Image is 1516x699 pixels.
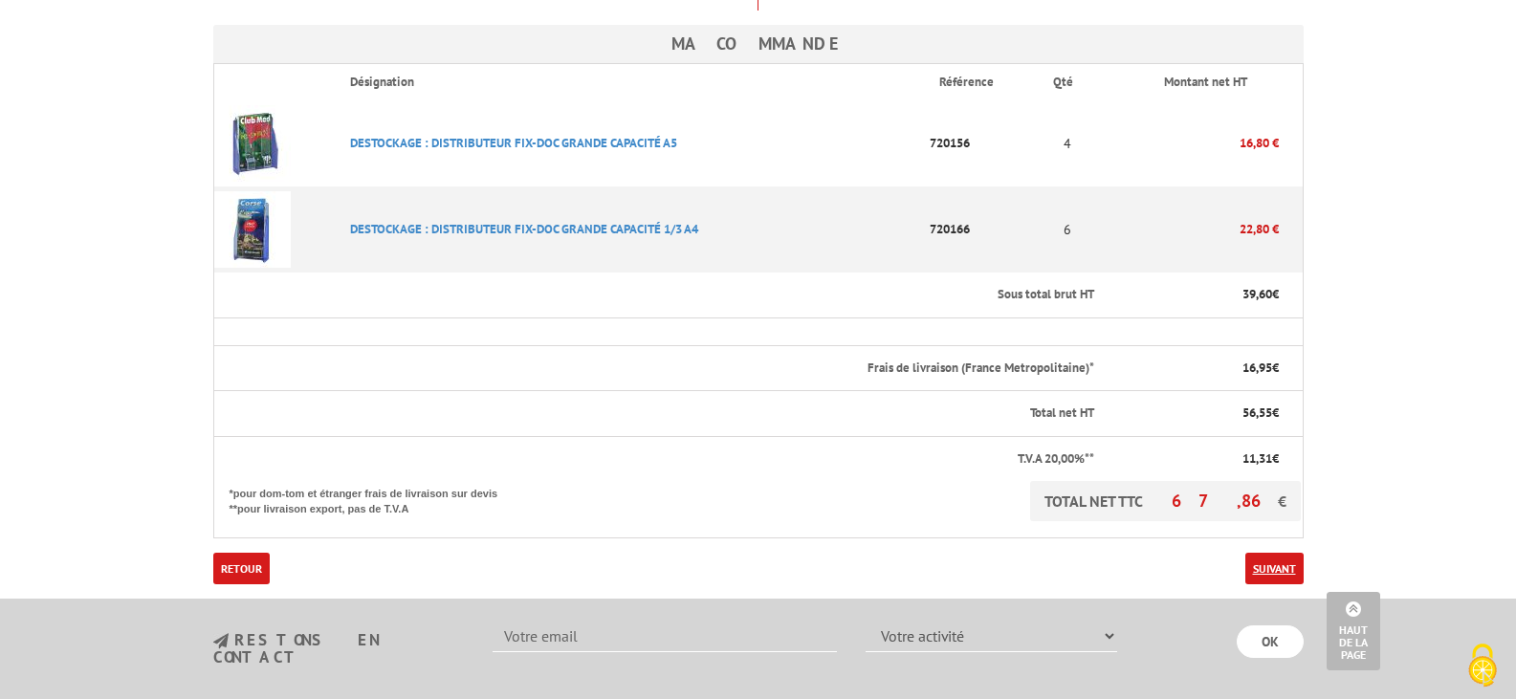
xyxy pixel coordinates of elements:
[1030,481,1301,521] p: TOTAL NET TTC €
[493,620,837,652] input: Votre email
[1242,404,1272,421] span: 56,55
[1242,360,1272,376] span: 16,95
[350,135,677,151] a: DESTOCKAGE : DISTRIBUTEUR FIX-DOC GRANDE CAPACITé A5
[924,212,1037,246] p: 720166
[230,450,1095,469] p: T.V.A 20,00%**
[213,273,1096,317] th: Sous total brut HT
[1111,450,1278,469] p: €
[213,391,1096,437] th: Total net HT
[1096,126,1278,160] p: 16,80 €
[213,632,465,666] h3: restons en contact
[1111,74,1300,92] p: Montant net HT
[1242,450,1272,467] span: 11,31
[335,64,924,100] th: Désignation
[1111,360,1278,378] p: €
[1172,490,1278,512] span: 67,86
[230,481,516,516] p: *pour dom-tom et étranger frais de livraison sur devis **pour livraison export, pas de T.V.A
[213,633,229,649] img: newsletter.jpg
[1449,634,1516,699] button: Cookies (fenêtre modale)
[213,345,1096,391] th: Frais de livraison (France Metropolitaine)*
[1096,212,1278,246] p: 22,80 €
[924,64,1037,100] th: Référence
[1111,286,1278,304] p: €
[213,25,1304,63] h3: Ma commande
[1038,64,1097,100] th: Qté
[1242,286,1272,302] span: 39,60
[1038,186,1097,273] td: 6
[924,126,1037,160] p: 720156
[1038,100,1097,186] td: 4
[1111,404,1278,423] p: €
[213,553,270,584] a: Retour
[350,221,698,237] a: DESTOCKAGE : DISTRIBUTEUR FIX-DOC GRANDE CAPACITé 1/3 A4
[1459,642,1506,689] img: Cookies (fenêtre modale)
[1327,592,1380,670] a: Haut de la page
[1245,553,1304,584] a: Suivant
[214,105,291,182] img: DESTOCKAGE : DISTRIBUTEUR FIX-DOC GRANDE CAPACITé A5
[1237,625,1304,658] input: OK
[214,191,291,268] img: DESTOCKAGE : DISTRIBUTEUR FIX-DOC GRANDE CAPACITé 1/3 A4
